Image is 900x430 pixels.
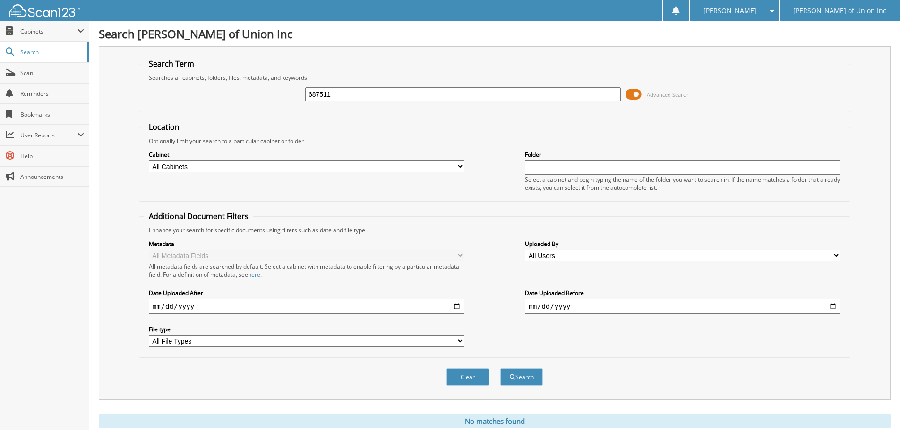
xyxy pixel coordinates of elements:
[9,4,80,17] img: scan123-logo-white.svg
[149,262,464,278] div: All metadata fields are searched by default. Select a cabinet with metadata to enable filtering b...
[525,151,840,159] label: Folder
[500,368,543,386] button: Search
[20,90,84,98] span: Reminders
[149,240,464,248] label: Metadata
[144,137,845,145] div: Optionally limit your search to a particular cabinet or folder
[248,270,260,278] a: here
[144,122,184,132] legend: Location
[149,325,464,333] label: File type
[20,131,77,139] span: User Reports
[149,289,464,297] label: Date Uploaded After
[144,211,253,221] legend: Additional Document Filters
[149,299,464,314] input: start
[20,69,84,77] span: Scan
[525,176,840,192] div: Select a cabinet and begin typing the name of the folder you want to search in. If the name match...
[20,110,84,118] span: Bookmarks
[647,91,689,98] span: Advanced Search
[20,27,77,35] span: Cabinets
[20,152,84,160] span: Help
[525,240,840,248] label: Uploaded By
[20,48,83,56] span: Search
[149,151,464,159] label: Cabinet
[793,8,886,14] span: [PERSON_NAME] of Union Inc
[144,74,845,82] div: Searches all cabinets, folders, files, metadata, and keywords
[525,289,840,297] label: Date Uploaded Before
[703,8,756,14] span: [PERSON_NAME]
[144,59,199,69] legend: Search Term
[20,173,84,181] span: Announcements
[525,299,840,314] input: end
[99,26,891,42] h1: Search [PERSON_NAME] of Union Inc
[446,368,489,386] button: Clear
[144,226,845,234] div: Enhance your search for specific documents using filters such as date and file type.
[99,414,891,428] div: No matches found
